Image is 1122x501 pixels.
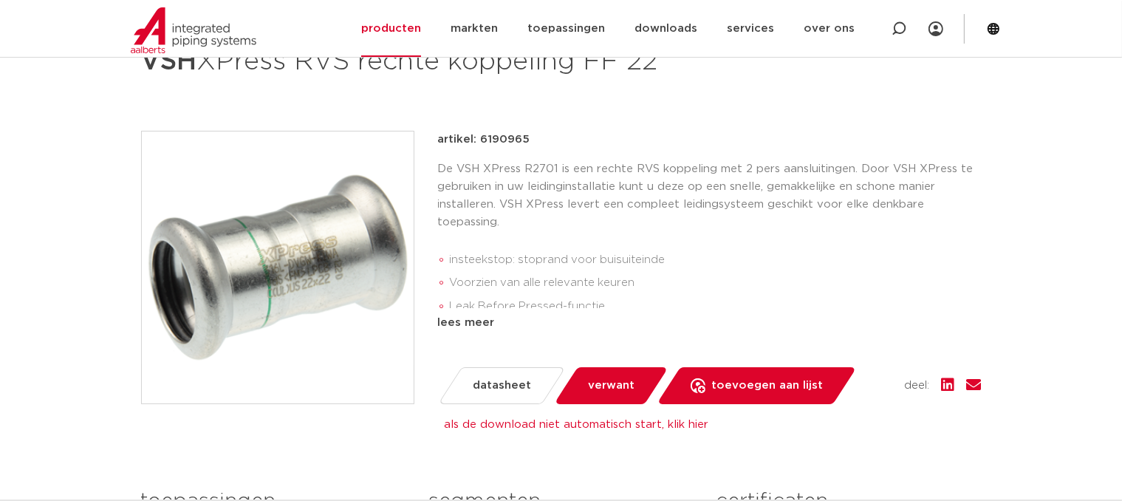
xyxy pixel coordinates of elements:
[553,367,668,404] a: verwant
[141,48,197,75] strong: VSH
[473,374,531,398] span: datasheet
[141,39,696,83] h1: XPress RVS rechte koppeling FF 22
[588,374,634,398] span: verwant
[142,132,414,403] img: Product Image for VSH XPress RVS rechte koppeling FF 22
[450,295,982,318] li: Leak Before Pressed-functie
[438,131,530,149] p: artikel: 6190965
[450,248,982,272] li: insteekstop: stoprand voor buisuiteinde
[905,377,930,395] span: deel:
[437,367,565,404] a: datasheet
[444,419,708,430] a: als de download niet automatisch start, klik hier
[438,314,982,332] div: lees meer
[450,271,982,295] li: Voorzien van alle relevante keuren
[711,374,823,398] span: toevoegen aan lijst
[438,160,982,231] p: De VSH XPress R2701 is een rechte RVS koppeling met 2 pers aansluitingen. Door VSH XPress te gebr...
